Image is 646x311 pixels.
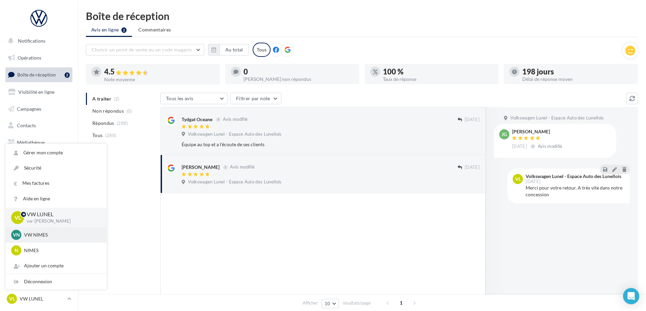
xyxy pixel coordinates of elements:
div: [PERSON_NAME] [182,164,220,171]
a: Boîte de réception2 [4,67,74,82]
div: Déconnexion [6,274,107,289]
span: Notifications [18,38,45,44]
a: Opérations [4,51,74,65]
span: VL [15,214,21,221]
span: Avis modifié [538,143,562,149]
a: Contacts [4,118,74,133]
span: [DATE] [526,179,540,184]
div: Merci pour votre retour. A très vite dans notre concession [526,184,624,198]
span: Non répondus [92,108,124,114]
button: Choisir un point de vente ou un code magasin [86,44,204,55]
span: Tous les avis [166,95,193,101]
div: 0 [244,68,354,75]
a: Sécurité [6,160,107,176]
button: Tous les avis [160,93,228,104]
span: N [15,247,18,254]
p: NIMES [24,247,98,254]
div: Équipe au top et a l'écoute de ses clients [182,141,436,148]
span: (288) [117,120,128,126]
span: Volkswagen Lunel - Espace Auto des Lunellois [188,131,281,137]
div: Boîte de réception [86,11,638,21]
span: Boîte de réception [17,72,56,77]
div: 2 [65,72,70,78]
span: résultats/page [343,300,371,306]
span: Répondus [92,120,114,127]
span: Afficher [303,300,318,306]
p: VW NIMES [24,231,98,238]
a: Gérer mon compte [6,145,107,160]
span: 10 [325,301,330,306]
a: Médiathèque [4,135,74,150]
button: Au total [208,44,249,55]
span: JG [502,131,507,138]
a: Calendrier [4,152,74,166]
a: VL VW LUNEL [5,292,72,305]
span: Commentaires [138,26,171,33]
p: VW LUNEL [27,210,96,218]
div: Open Intercom Messenger [623,288,639,304]
button: Notifications [4,34,71,48]
span: Visibilité en ligne [18,89,54,95]
div: [PERSON_NAME] [512,129,564,134]
p: VW LUNEL [20,295,65,302]
span: Avis modifié [223,117,248,122]
span: Contacts [17,123,36,128]
div: Volkswagen Lunel - Espace Auto des Lunellois [526,174,621,179]
span: [DATE] [465,164,480,171]
div: [PERSON_NAME] non répondus [244,77,354,82]
span: VL [9,295,15,302]
span: [DATE] [512,143,527,150]
span: (288) [105,133,117,138]
div: Tydgat Oceane [182,116,212,123]
span: Campagnes [17,106,41,111]
span: Tous [92,132,102,139]
span: [DATE] [465,117,480,123]
a: Campagnes DataOnDemand [4,192,74,212]
span: VL [515,176,521,182]
div: 198 jours [522,68,632,75]
span: Choisir un point de vente ou un code magasin [92,47,192,52]
span: Volkswagen Lunel - Espace Auto des Lunellois [188,179,281,185]
span: Volkswagen Lunel - Espace Auto des Lunellois [510,115,604,121]
span: Opérations [18,55,41,61]
div: Taux de réponse [383,77,493,82]
div: Ajouter un compte [6,258,107,273]
a: PLV et print personnalisable [4,169,74,189]
span: VN [13,231,20,238]
div: 100 % [383,68,493,75]
div: Délai de réponse moyen [522,77,632,82]
span: Avis modifié [230,164,255,170]
div: 4.5 [104,68,214,76]
div: Note moyenne [104,77,214,82]
button: Filtrer par note [230,93,281,104]
span: Médiathèque [17,139,45,145]
a: Mes factures [6,176,107,191]
a: Visibilité en ligne [4,85,74,99]
button: Au total [220,44,249,55]
span: 1 [396,297,407,308]
div: Tous [253,43,271,57]
p: vw-[PERSON_NAME] [27,218,96,224]
button: 10 [322,299,339,308]
a: Aide en ligne [6,191,107,206]
span: (0) [126,108,132,114]
a: Campagnes [4,102,74,116]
